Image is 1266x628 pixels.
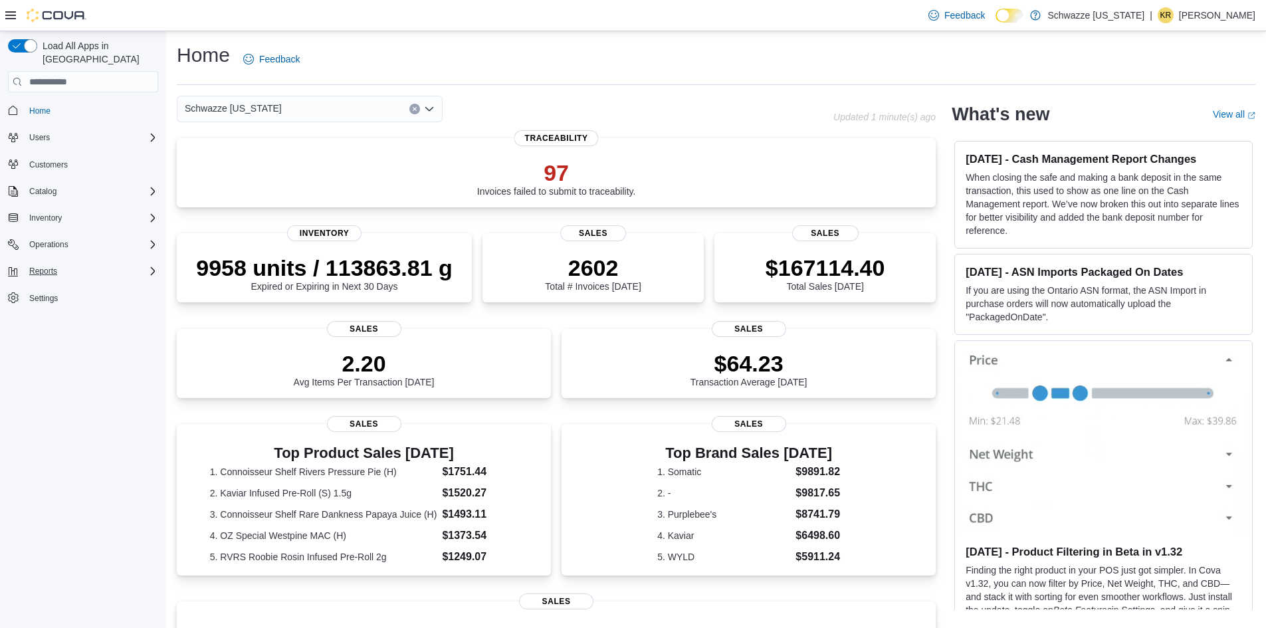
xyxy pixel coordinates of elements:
[690,350,807,387] div: Transaction Average [DATE]
[327,321,401,337] span: Sales
[24,237,74,253] button: Operations
[442,485,518,501] dd: $1520.27
[37,39,158,66] span: Load All Apps in [GEOGRAPHIC_DATA]
[1213,109,1255,120] a: View allExternal link
[3,100,163,120] button: Home
[210,486,437,500] dt: 2. Kaviar Infused Pre-Roll (S) 1.5g
[966,284,1241,324] p: If you are using the Ontario ASN format, the ASN Import in purchase orders will now automatically...
[287,225,362,241] span: Inventory
[27,9,86,22] img: Cova
[294,350,435,387] div: Avg Items Per Transaction [DATE]
[3,182,163,201] button: Catalog
[795,549,840,565] dd: $5911.24
[327,416,401,432] span: Sales
[545,255,641,292] div: Total # Invoices [DATE]
[766,255,885,281] p: $167114.40
[944,9,985,22] span: Feedback
[1150,7,1152,23] p: |
[24,183,158,199] span: Catalog
[657,550,790,564] dt: 5. WYLD
[196,255,453,292] div: Expired or Expiring in Next 30 Days
[1053,605,1112,615] em: Beta Features
[514,130,599,146] span: Traceability
[952,104,1049,125] h2: What's new
[1047,7,1144,23] p: Schwazze [US_STATE]
[795,506,840,522] dd: $8741.79
[3,262,163,280] button: Reports
[519,593,593,609] span: Sales
[24,130,158,146] span: Users
[238,46,305,72] a: Feedback
[966,152,1241,165] h3: [DATE] - Cash Management Report Changes
[210,529,437,542] dt: 4. OZ Special Westpine MAC (H)
[833,112,936,122] p: Updated 1 minute(s) ago
[294,350,435,377] p: 2.20
[29,293,58,304] span: Settings
[657,486,790,500] dt: 2. -
[24,102,158,118] span: Home
[24,157,73,173] a: Customers
[690,350,807,377] p: $64.23
[29,132,50,143] span: Users
[795,528,840,544] dd: $6498.60
[29,266,57,276] span: Reports
[657,445,840,461] h3: Top Brand Sales [DATE]
[712,321,786,337] span: Sales
[24,290,63,306] a: Settings
[29,239,68,250] span: Operations
[442,549,518,565] dd: $1249.07
[545,255,641,281] p: 2602
[185,100,282,116] span: Schwazze [US_STATE]
[996,9,1023,23] input: Dark Mode
[259,52,300,66] span: Feedback
[29,186,56,197] span: Catalog
[3,235,163,254] button: Operations
[24,210,158,226] span: Inventory
[210,508,437,521] dt: 3. Connoisseur Shelf Rare Dankness Papaya Juice (H)
[24,210,67,226] button: Inventory
[3,209,163,227] button: Inventory
[1247,112,1255,120] svg: External link
[1160,7,1172,23] span: KR
[3,128,163,147] button: Users
[966,171,1241,237] p: When closing the safe and making a bank deposit in the same transaction, this used to show as one...
[3,155,163,174] button: Customers
[712,416,786,432] span: Sales
[442,528,518,544] dd: $1373.54
[442,464,518,480] dd: $1751.44
[3,288,163,308] button: Settings
[210,465,437,478] dt: 1. Connoisseur Shelf Rivers Pressure Pie (H)
[560,225,627,241] span: Sales
[210,550,437,564] dt: 5. RVRS Roobie Rosin Infused Pre-Roll 2g
[795,464,840,480] dd: $9891.82
[24,183,62,199] button: Catalog
[24,263,62,279] button: Reports
[409,104,420,114] button: Clear input
[477,159,636,186] p: 97
[477,159,636,197] div: Invoices failed to submit to traceability.
[24,130,55,146] button: Users
[966,545,1241,558] h3: [DATE] - Product Filtering in Beta in v1.32
[24,103,56,119] a: Home
[766,255,885,292] div: Total Sales [DATE]
[923,2,990,29] a: Feedback
[210,445,518,461] h3: Top Product Sales [DATE]
[24,263,158,279] span: Reports
[657,508,790,521] dt: 3. Purplebee's
[8,95,158,342] nav: Complex example
[657,529,790,542] dt: 4. Kaviar
[29,106,51,116] span: Home
[177,42,230,68] h1: Home
[29,159,68,170] span: Customers
[29,213,62,223] span: Inventory
[424,104,435,114] button: Open list of options
[196,255,453,281] p: 9958 units / 113863.81 g
[24,290,158,306] span: Settings
[657,465,790,478] dt: 1. Somatic
[1179,7,1255,23] p: [PERSON_NAME]
[966,265,1241,278] h3: [DATE] - ASN Imports Packaged On Dates
[792,225,859,241] span: Sales
[442,506,518,522] dd: $1493.11
[24,237,158,253] span: Operations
